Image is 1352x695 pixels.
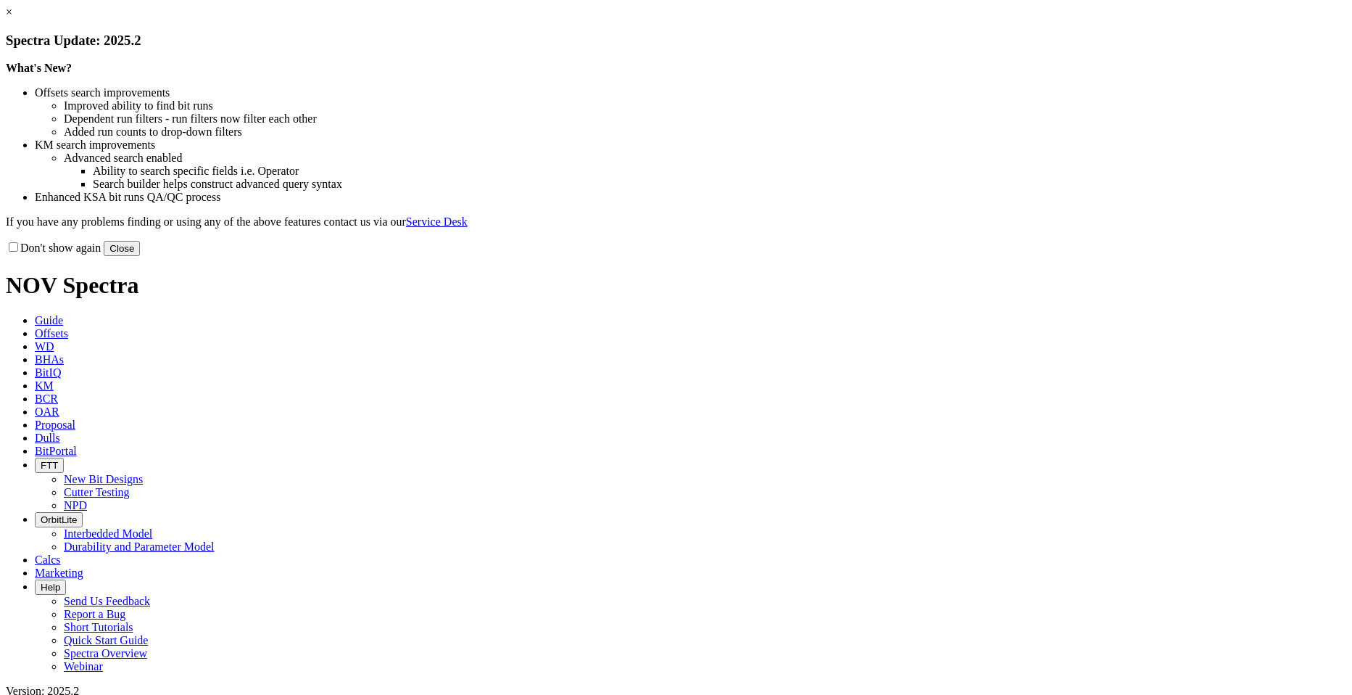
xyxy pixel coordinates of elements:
[6,33,1346,49] h3: Spectra Update: 2025.2
[6,272,1346,299] h1: NOV Spectra
[64,608,125,620] a: Report a Bug
[64,152,1346,165] li: Advanced search enabled
[35,366,61,379] span: BitIQ
[64,126,1346,139] li: Added run counts to drop-down filters
[6,242,101,254] label: Don't show again
[35,445,77,457] span: BitPortal
[35,353,64,366] span: BHAs
[64,647,147,659] a: Spectra Overview
[64,634,148,646] a: Quick Start Guide
[35,379,54,392] span: KM
[6,6,12,18] a: ×
[64,660,103,673] a: Webinar
[35,406,59,418] span: OAR
[406,215,468,228] a: Service Desk
[35,191,1346,204] li: Enhanced KSA bit runs QA/QC process
[35,340,54,353] span: WD
[35,314,63,326] span: Guide
[35,554,61,566] span: Calcs
[93,178,1346,191] li: Search builder helps construct advanced query syntax
[64,595,150,607] a: Send Us Feedback
[64,486,130,498] a: Cutter Testing
[35,432,60,444] span: Dulls
[6,215,1346,229] p: If you have any problems finding or using any of the above features contact us via our
[64,112,1346,126] li: Dependent run filters - run filters now filter each other
[35,567,83,579] span: Marketing
[64,621,133,633] a: Short Tutorials
[93,165,1346,178] li: Ability to search specific fields i.e. Operator
[41,460,58,471] span: FTT
[35,392,58,405] span: BCR
[104,241,140,256] button: Close
[9,242,18,252] input: Don't show again
[64,499,87,511] a: NPD
[64,527,152,540] a: Interbedded Model
[41,582,60,593] span: Help
[35,419,75,431] span: Proposal
[6,62,72,74] strong: What's New?
[35,139,1346,152] li: KM search improvements
[64,473,143,485] a: New Bit Designs
[64,540,215,553] a: Durability and Parameter Model
[41,514,77,525] span: OrbitLite
[35,327,68,340] span: Offsets
[64,99,1346,112] li: Improved ability to find bit runs
[35,86,1346,99] li: Offsets search improvements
